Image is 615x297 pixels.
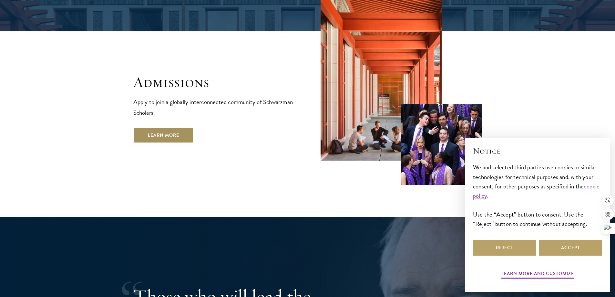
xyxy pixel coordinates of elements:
a: cookie policy [473,182,600,200]
h2: Notice [473,145,602,156]
button: Reject [473,240,536,256]
button: Accept [539,240,602,256]
button: Learn more and customize [501,270,574,280]
a: Learn More [133,128,194,143]
p: Apply to join a globally interconnected community of Schwarzman Scholars. [133,97,295,118]
h2: Admissions [133,73,295,91]
div: We and selected third parties use cookies or similar technologies for technical purposes and, wit... [473,163,602,228]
